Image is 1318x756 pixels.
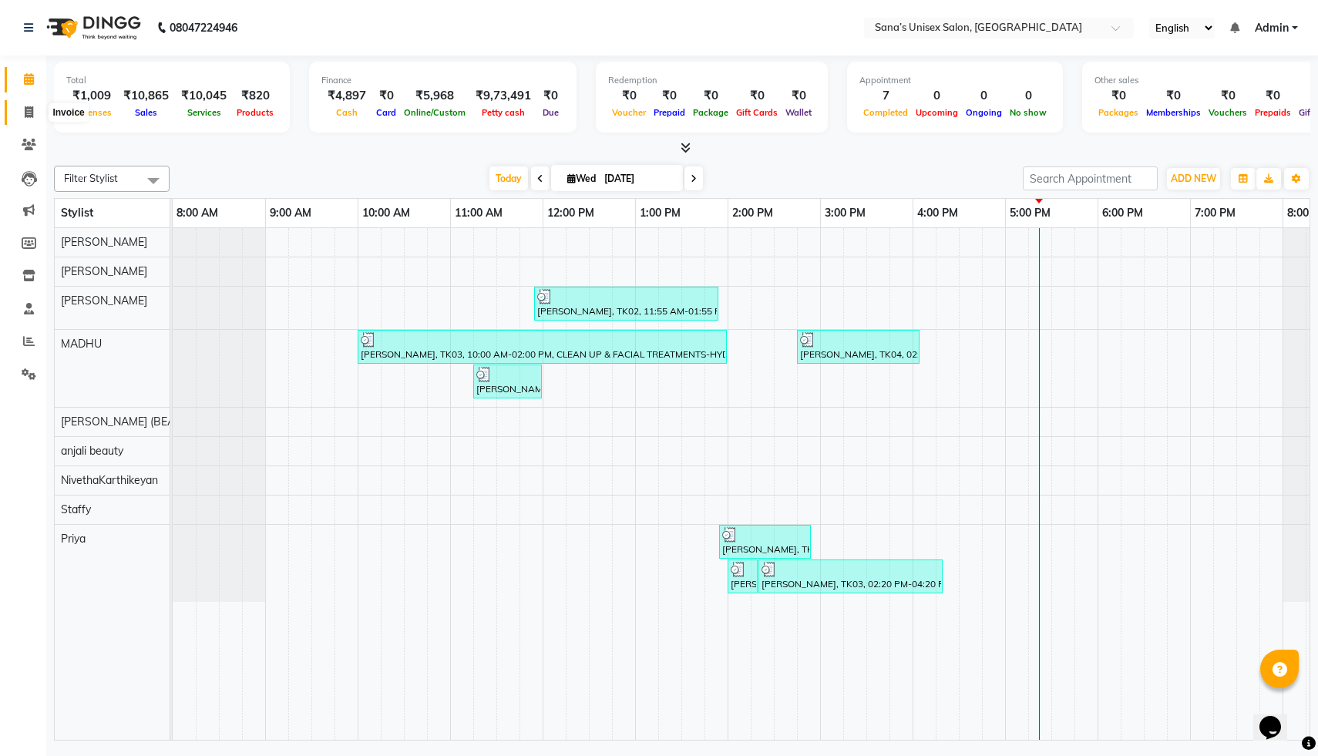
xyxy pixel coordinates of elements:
[1251,107,1295,118] span: Prepaids
[600,167,677,190] input: 2025-09-03
[451,202,506,224] a: 11:00 AM
[536,289,717,318] div: [PERSON_NAME], TK02, 11:55 AM-01:55 PM, CLEAN UP & FACIAL TREATMENTS-VITAMIN C ILLUMINATING FACIAL
[1006,87,1051,105] div: 0
[1006,202,1054,224] a: 5:00 PM
[721,527,809,556] div: [PERSON_NAME], TK02, 01:55 PM-02:55 PM, Threading-EYEBROWS
[608,107,650,118] span: Voucher
[233,107,277,118] span: Products
[61,264,147,278] span: [PERSON_NAME]
[358,202,414,224] a: 10:00 AM
[183,107,225,118] span: Services
[1167,168,1220,190] button: ADD NEW
[1205,107,1251,118] span: Vouchers
[61,235,147,249] span: [PERSON_NAME]
[61,294,147,307] span: [PERSON_NAME]
[1191,202,1239,224] a: 7:00 PM
[608,87,650,105] div: ₹0
[912,107,962,118] span: Upcoming
[799,332,918,361] div: [PERSON_NAME], TK04, 02:45 PM-04:05 PM, HYDRAFACIAL
[175,87,233,105] div: ₹10,045
[1255,20,1289,36] span: Admin
[1142,87,1205,105] div: ₹0
[64,172,118,184] span: Filter Stylist
[400,107,469,118] span: Online/Custom
[372,87,400,105] div: ₹0
[1251,87,1295,105] div: ₹0
[563,173,600,184] span: Wed
[332,107,361,118] span: Cash
[689,87,732,105] div: ₹0
[912,87,962,105] div: 0
[131,107,161,118] span: Sales
[233,87,277,105] div: ₹820
[962,87,1006,105] div: 0
[469,87,537,105] div: ₹9,73,491
[728,202,777,224] a: 2:00 PM
[49,103,88,122] div: Invoice
[913,202,962,224] a: 4:00 PM
[962,107,1006,118] span: Ongoing
[1094,87,1142,105] div: ₹0
[478,107,529,118] span: Petty cash
[475,367,540,396] div: [PERSON_NAME], TK01, 11:15 AM-12:00 PM, HAIRWASH AND BLOWDRY
[1094,107,1142,118] span: Packages
[173,202,222,224] a: 8:00 AM
[489,166,528,190] span: Today
[359,332,725,361] div: [PERSON_NAME], TK03, 10:00 AM-02:00 PM, CLEAN UP & FACIAL TREATMENTS-HYDRATING TREATMENT,Styling ...
[650,87,689,105] div: ₹0
[1253,694,1303,741] iframe: chat widget
[760,562,941,591] div: [PERSON_NAME], TK03, 02:20 PM-04:20 PM, Threading-EYEBROWS,Threading-UPPER LIP
[61,415,261,428] span: [PERSON_NAME] (BEAUTY THERAPIST)
[539,107,563,118] span: Due
[170,6,237,49] b: 08047224946
[321,87,372,105] div: ₹4,897
[117,87,175,105] div: ₹10,865
[732,107,782,118] span: Gift Cards
[1006,107,1051,118] span: No show
[321,74,564,87] div: Finance
[1098,202,1147,224] a: 6:00 PM
[729,562,756,591] div: [PERSON_NAME], TK03, 02:00 PM-02:20 PM, FOOT MASSAGE
[1023,166,1158,190] input: Search Appointment
[1142,107,1205,118] span: Memberships
[61,473,158,487] span: NivethaKarthikeyan
[372,107,400,118] span: Card
[61,337,102,351] span: MADHU
[400,87,469,105] div: ₹5,968
[537,87,564,105] div: ₹0
[266,202,315,224] a: 9:00 AM
[61,502,91,516] span: Staffy
[1171,173,1216,184] span: ADD NEW
[689,107,732,118] span: Package
[608,74,815,87] div: Redemption
[61,444,123,458] span: anjali beauty
[61,206,93,220] span: Stylist
[859,74,1051,87] div: Appointment
[636,202,684,224] a: 1:00 PM
[821,202,869,224] a: 3:00 PM
[782,107,815,118] span: Wallet
[859,107,912,118] span: Completed
[61,532,86,546] span: Priya
[782,87,815,105] div: ₹0
[732,87,782,105] div: ₹0
[66,74,277,87] div: Total
[39,6,145,49] img: logo
[1205,87,1251,105] div: ₹0
[650,107,689,118] span: Prepaid
[66,87,117,105] div: ₹1,009
[543,202,598,224] a: 12:00 PM
[859,87,912,105] div: 7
